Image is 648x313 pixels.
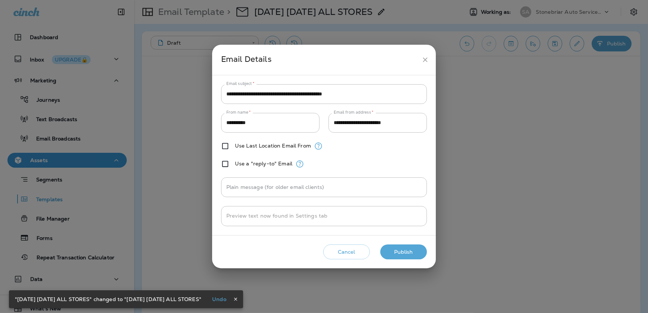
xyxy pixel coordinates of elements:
button: Publish [380,244,427,260]
label: From name [226,110,251,115]
button: close [418,53,432,67]
label: Email from address [334,110,374,115]
div: Email Details [221,53,418,67]
div: "[DATE] [DATE] ALL STORES" changed to "[DATE] [DATE] ALL STORES" [15,293,201,306]
label: Email subject [226,81,255,86]
label: Use a "reply-to" Email [235,161,292,167]
label: Use Last Location Email From [235,143,311,149]
p: Undo [212,296,226,302]
button: Cancel [323,244,370,260]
